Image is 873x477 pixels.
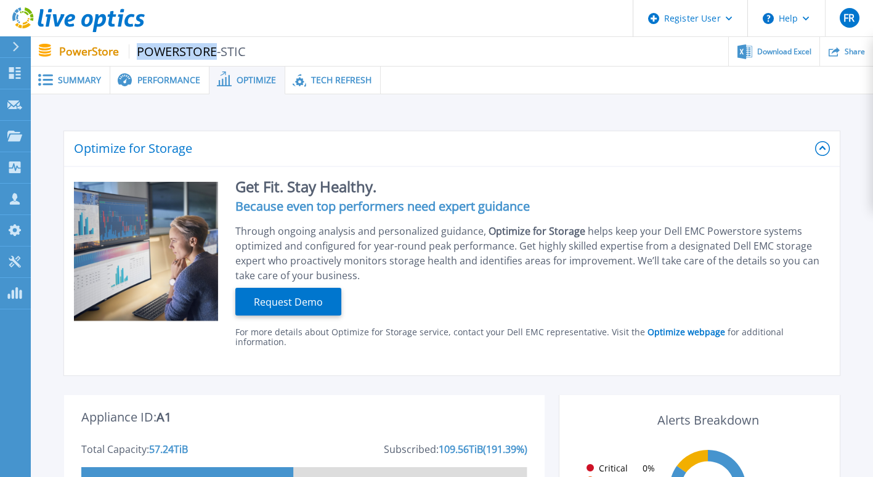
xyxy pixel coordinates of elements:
[235,202,822,211] h4: Because even top performers need expert guidance
[489,224,588,238] span: Optimize for Storage
[249,295,328,309] span: Request Demo
[237,76,276,84] span: Optimize
[74,182,218,322] img: Optimize Promo
[235,182,822,192] h2: Get Fit. Stay Healthy.
[149,444,188,454] div: 57.24 TiB
[384,444,439,454] div: Subscribed:
[81,412,156,422] div: Appliance ID:
[59,44,246,59] p: PowerStore
[58,76,101,84] span: Summary
[129,44,246,59] span: POWERSTORE-STIC
[643,463,655,473] span: 0 %
[483,444,527,454] div: ( 191.39 %)
[582,463,628,473] div: Critical
[81,444,149,454] div: Total Capacity:
[845,48,865,55] span: Share
[757,48,811,55] span: Download Excel
[311,76,372,84] span: Tech Refresh
[156,412,171,444] div: A1
[137,76,200,84] span: Performance
[235,224,822,283] div: Through ongoing analysis and personalized guidance, helps keep your Dell EMC Powerstore systems o...
[577,403,840,435] div: Alerts Breakdown
[843,13,855,23] span: FR
[235,327,822,347] div: For more details about Optimize for Storage service, contact your Dell EMC representative. Visit ...
[74,142,815,155] h2: Optimize for Storage
[645,326,728,338] a: Optimize webpage
[439,444,483,454] div: 109.56 TiB
[235,288,341,316] button: Request Demo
